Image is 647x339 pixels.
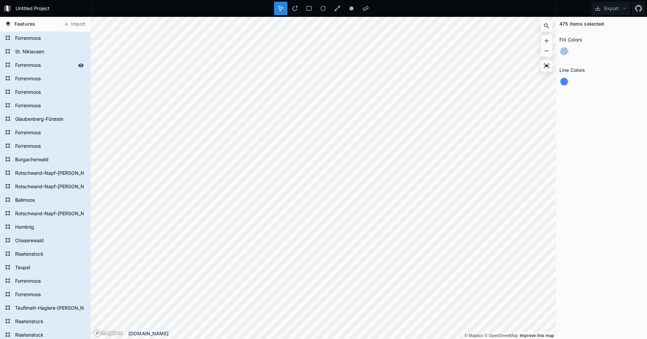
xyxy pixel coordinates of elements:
a: Mapbox logo [93,329,123,337]
h2: Line Colors [559,65,585,75]
a: OpenStreetMap [485,333,518,338]
a: Map feedback [520,333,554,338]
button: Export [591,2,630,15]
h2: Fill Colors [559,34,583,45]
a: Mapbox [464,333,483,338]
button: Import [60,19,89,30]
span: Features [14,20,35,27]
div: [DOMAIN_NAME] [128,330,556,337]
h4: 475 items selected [559,20,604,27]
